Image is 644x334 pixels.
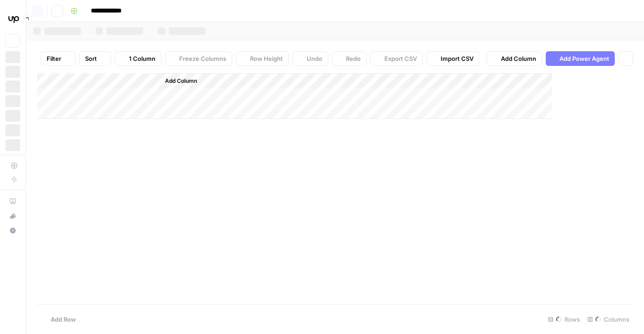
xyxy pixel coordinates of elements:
span: 1 Column [129,54,155,63]
span: Undo [307,54,322,63]
div: What's new? [6,209,20,223]
span: Redo [346,54,361,63]
button: Add Column [153,75,201,87]
button: Add Row [37,312,81,327]
span: Freeze Columns [179,54,226,63]
button: Export CSV [370,51,423,66]
span: Filter [47,54,61,63]
span: Add Power Agent [559,54,609,63]
button: Add Column [487,51,542,66]
a: AirOps Academy [5,194,20,209]
span: Add Row [51,315,76,324]
button: 1 Column [115,51,161,66]
button: Help + Support [5,223,20,238]
button: Sort [79,51,111,66]
span: Add Column [165,77,197,85]
div: Rows [544,312,584,327]
span: Row Height [250,54,283,63]
button: Redo [332,51,367,66]
div: Columns [584,312,633,327]
button: Filter [41,51,75,66]
span: Export CSV [384,54,417,63]
button: Freeze Columns [165,51,232,66]
img: Upwork Logo [5,11,22,27]
button: What's new? [5,209,20,223]
span: Add Column [501,54,536,63]
button: Workspace: Upwork [5,7,20,30]
span: Import CSV [441,54,474,63]
button: Add Power Agent [546,51,615,66]
button: Undo [293,51,328,66]
span: Sort [85,54,97,63]
button: Import CSV [426,51,479,66]
button: Row Height [236,51,289,66]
